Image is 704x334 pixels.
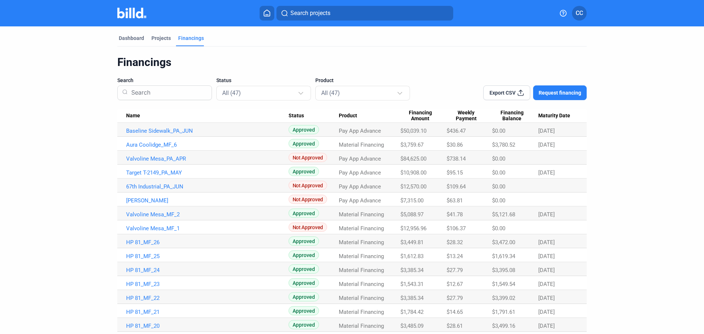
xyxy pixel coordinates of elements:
span: $3,780.52 [492,142,515,148]
span: Search [117,77,133,84]
span: Material Financing [339,211,384,218]
div: Projects [151,34,171,42]
span: $27.79 [447,267,463,274]
span: $0.00 [492,155,505,162]
span: Approved [289,278,319,287]
span: Pay App Advance [339,183,381,190]
div: Dashboard [119,34,144,42]
span: Status [289,113,304,119]
span: Pay App Advance [339,169,381,176]
a: Valvoline Mesa_PA_APR [126,155,289,162]
div: Name [126,113,289,119]
span: $436.47 [447,128,466,134]
span: $1,619.34 [492,253,515,260]
a: HP 81_MF_24 [126,267,289,274]
mat-select-trigger: All (47) [321,89,340,96]
span: Approved [289,250,319,260]
span: $3,385.34 [400,295,423,301]
span: $95.15 [447,169,463,176]
span: [DATE] [538,211,555,218]
span: Material Financing [339,253,384,260]
span: Approved [289,320,319,329]
span: Product [339,113,357,119]
div: Maturity Date [538,113,578,119]
span: $0.00 [492,225,505,232]
span: $5,088.97 [400,211,423,218]
span: [DATE] [538,169,555,176]
img: Billd Company Logo [117,8,146,18]
span: $50,039.10 [400,128,426,134]
span: [DATE] [538,128,555,134]
span: $3,472.00 [492,239,515,246]
span: Not Approved [289,181,327,190]
span: $3,499.16 [492,323,515,329]
a: Valvoline Mesa_MF_1 [126,225,289,232]
span: $3,385.34 [400,267,423,274]
span: Status [216,77,231,84]
span: Name [126,113,140,119]
span: Approved [289,236,319,246]
a: HP 81_MF_25 [126,253,289,260]
span: $12,570.00 [400,183,426,190]
span: Approved [289,306,319,315]
span: Not Approved [289,223,327,232]
span: Approved [289,125,319,134]
span: $14.65 [447,309,463,315]
span: $5,121.68 [492,211,515,218]
span: $28.61 [447,323,463,329]
span: $1,791.61 [492,309,515,315]
div: Financing Balance [492,110,538,122]
span: Pay App Advance [339,128,381,134]
span: Material Financing [339,267,384,274]
span: [DATE] [538,253,555,260]
span: Approved [289,139,319,148]
span: Export CSV [489,89,516,96]
span: $109.64 [447,183,466,190]
span: $0.00 [492,183,505,190]
span: $7,315.00 [400,197,423,204]
span: Material Financing [339,225,384,232]
span: $12.67 [447,281,463,287]
a: HP 81_MF_23 [126,281,289,287]
span: Weekly Payment [447,110,485,122]
span: $0.00 [492,197,505,204]
div: Financing Amount [400,110,447,122]
span: $13.24 [447,253,463,260]
span: $0.00 [492,128,505,134]
a: HP 81_MF_22 [126,295,289,301]
span: $10,908.00 [400,169,426,176]
span: Approved [289,292,319,301]
span: CC [576,9,583,18]
span: $27.79 [447,295,463,301]
span: Search projects [290,9,330,18]
a: Baseline Sidewalk_PA_JUN [126,128,289,134]
span: Not Approved [289,195,327,204]
span: $41.78 [447,211,463,218]
a: 67th Industrial_PA_JUN [126,183,289,190]
span: $1,549.54 [492,281,515,287]
span: Material Financing [339,295,384,301]
span: $0.00 [492,169,505,176]
div: Financings [117,55,587,69]
span: $106.37 [447,225,466,232]
span: $1,543.31 [400,281,423,287]
span: [DATE] [538,239,555,246]
span: Material Financing [339,239,384,246]
span: Approved [289,209,319,218]
span: Product [315,77,334,84]
a: Target T-2149_PA_MAY [126,169,289,176]
span: $63.81 [447,197,463,204]
span: Not Approved [289,153,327,162]
span: [DATE] [538,142,555,148]
span: $28.32 [447,239,463,246]
div: Financings [178,34,204,42]
span: $3,485.09 [400,323,423,329]
span: Approved [289,167,319,176]
span: Pay App Advance [339,155,381,162]
span: $12,956.96 [400,225,426,232]
span: $84,625.00 [400,155,426,162]
button: Export CSV [483,85,530,100]
a: [PERSON_NAME] [126,197,289,204]
span: $1,784.42 [400,309,423,315]
a: HP 81_MF_20 [126,323,289,329]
